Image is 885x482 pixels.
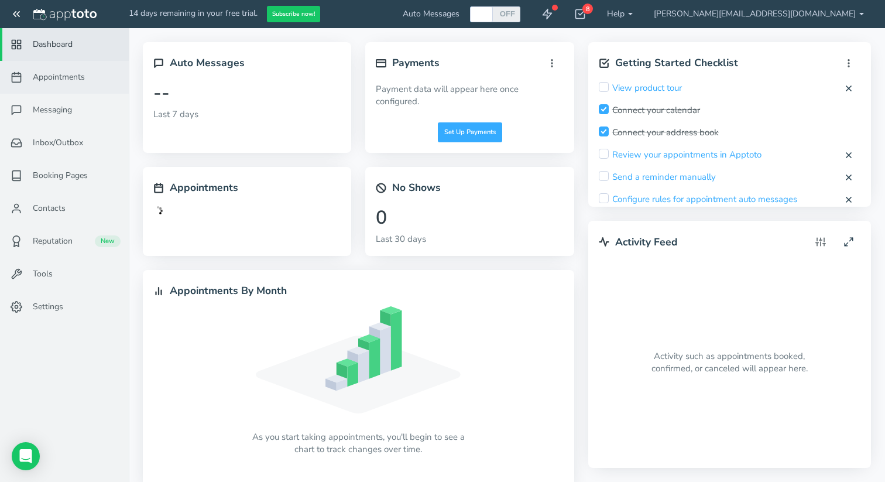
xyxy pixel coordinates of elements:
[33,170,88,182] span: Booking Pages
[612,149,761,161] a: Review your appointments in Apptoto
[376,203,387,233] div: 0
[612,171,716,183] a: Send a reminder manually
[33,9,97,20] img: logo-apptoto--white.svg
[403,8,459,20] span: Auto Messages
[129,8,258,19] span: 14 days remaining in your free trial.
[252,431,465,456] p: As you start taking appointments, you'll begin to see a chart to track changes over time.
[170,182,238,193] h2: Appointments
[143,167,351,256] a: Appointments
[612,82,682,94] a: View product tour
[33,235,73,247] span: Reputation
[33,203,66,214] span: Contacts
[33,71,85,83] span: Appointments
[12,442,40,470] div: Open Intercom Messenger
[599,104,700,117] div: Connect your calendar
[33,39,73,50] span: Dashboard
[392,57,440,69] h2: Payments
[33,301,63,313] span: Settings
[153,78,170,108] div: --
[170,283,287,298] a: Appointments By Month
[599,127,719,139] div: Connect your address book
[499,9,516,19] label: OFF
[438,122,502,142] button: Set Up Payments
[615,57,738,69] h2: Getting Started Checklist
[170,57,245,69] h2: Auto Messages
[376,233,563,245] p: Last 30 days
[33,137,83,149] span: Inbox/Outbox
[95,235,121,247] div: New
[651,350,808,375] p: Activity such as appointments booked, confirmed, or canceled will appear here.
[267,6,320,23] button: Subscribe now!
[392,182,563,193] h2: No Shows
[612,193,797,206] a: Configure rules for appointment auto messages
[153,108,341,121] p: Last 7 days
[33,268,53,280] span: Tools
[376,83,563,108] p: Payment data will appear here once configured.
[615,237,678,248] h2: Activity Feed
[33,104,72,116] span: Messaging
[582,4,593,14] div: 8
